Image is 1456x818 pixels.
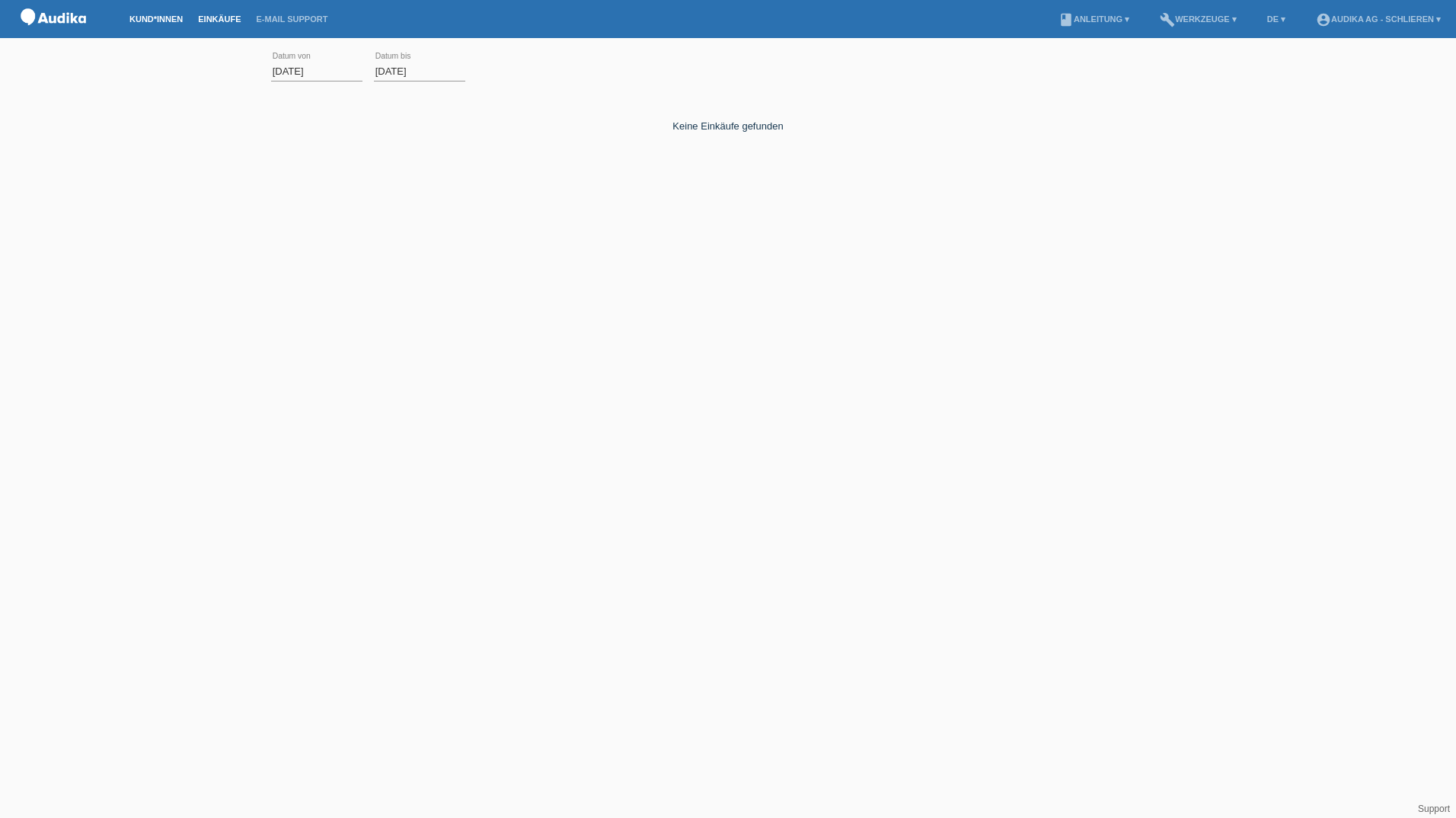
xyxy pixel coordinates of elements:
a: POS — MF Group [15,30,91,41]
a: Support [1418,804,1450,814]
a: account_circleAudika AG - Schlieren ▾ [1308,14,1448,24]
i: account_circle [1316,12,1331,27]
a: buildWerkzeuge ▾ [1152,14,1244,24]
a: DE ▾ [1260,14,1293,24]
a: Einkäufe [190,14,248,24]
a: Kund*innen [122,14,190,24]
a: bookAnleitung ▾ [1051,14,1137,24]
a: E-Mail Support [249,14,336,24]
i: build [1160,12,1175,27]
i: book [1058,12,1074,27]
div: Keine Einkäufe gefunden [271,97,1185,132]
